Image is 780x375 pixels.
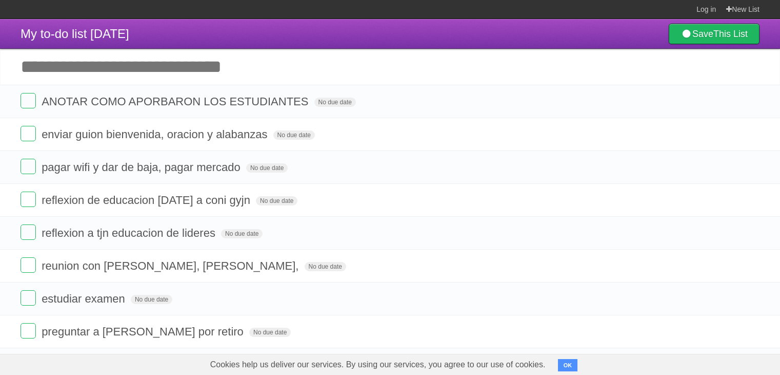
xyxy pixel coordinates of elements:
label: Done [21,224,36,240]
span: No due date [221,229,263,238]
span: preguntar a [PERSON_NAME] por retiro [42,325,246,338]
span: No due date [131,295,172,304]
span: reunion con [PERSON_NAME], [PERSON_NAME], [42,259,301,272]
button: OK [558,359,578,371]
span: ANOTAR COMO APORBARON LOS ESTUDIANTES [42,95,311,108]
label: Done [21,93,36,108]
label: Done [21,323,36,339]
span: No due date [249,328,291,337]
span: reflexion de educacion [DATE] a coni gyjn [42,194,253,207]
b: This List [713,29,748,39]
a: SaveThis List [669,24,759,44]
span: No due date [256,196,297,205]
label: Done [21,290,36,306]
label: Done [21,126,36,141]
span: enviar guion bienvenida, oracion y alabanzas [42,128,270,141]
span: No due date [314,98,356,107]
label: Done [21,192,36,207]
span: No due date [246,163,288,173]
span: estudiar examen [42,292,128,305]
label: Done [21,159,36,174]
span: pagar wifi y dar de baja, pagar mercado [42,161,243,174]
span: reflexion a tjn educacion de lideres [42,227,218,239]
span: Cookies help us deliver our services. By using our services, you agree to our use of cookies. [200,354,556,375]
span: My to-do list [DATE] [21,27,129,41]
label: Done [21,257,36,273]
span: No due date [305,262,346,271]
span: No due date [273,130,315,140]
